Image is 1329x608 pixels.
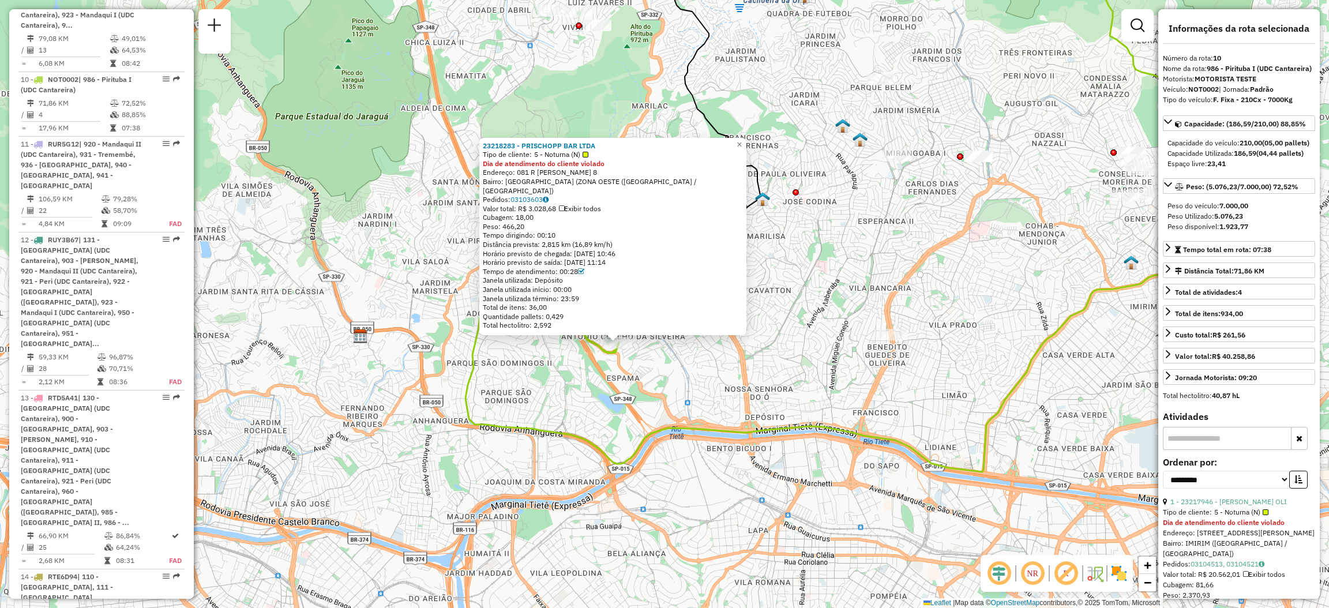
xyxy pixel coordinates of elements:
[115,555,169,566] td: 08:31
[1219,85,1274,93] span: | Jornada:
[97,354,106,361] i: % de utilização do peso
[1163,580,1214,589] span: Cubagem: 81,66
[1124,255,1139,270] img: 613 UDC WCL Casa Verde
[173,140,180,147] em: Rota exportada
[38,542,104,553] td: 25
[102,220,107,227] i: Tempo total em rota
[1170,497,1287,506] a: 1 - 23217946 - [PERSON_NAME] OLI
[121,97,179,109] td: 72,52%
[38,363,97,374] td: 28
[923,599,951,607] a: Leaflet
[110,100,119,107] i: % de utilização do peso
[21,542,27,553] td: /
[1136,164,1165,175] div: Atividade não roteirizada - ALEXIA TAVEIRA
[38,530,104,542] td: 66,90 KM
[835,118,850,133] img: UDC Cantareira
[483,285,743,294] div: Janela utilizada início: 00:00
[483,303,743,312] div: Total de itens: 36,00
[110,47,119,54] i: % de utilização da cubagem
[21,235,138,348] span: 12 -
[1139,574,1156,591] a: Zoom out
[1163,74,1315,84] div: Motorista:
[483,240,743,249] div: Distância prevista: 2,815 km (16,89 km/h)
[27,207,34,214] i: Total de Atividades
[104,532,113,539] i: % de utilização do peso
[483,141,595,150] strong: 23218283 - PRISCHOPP BAR LTDA
[583,20,611,31] div: Atividade não roteirizada - GUINE SBAR
[1163,528,1315,538] div: Endereço: [STREET_ADDRESS][PERSON_NAME]
[38,97,110,109] td: 71,86 KM
[21,122,27,134] td: =
[1163,262,1315,278] a: Distância Total:71,86 KM
[1128,189,1157,200] div: Atividade não roteirizada - EDUARDO ALEXANDRE DE
[1163,23,1315,34] h4: Informações da rota selecionada
[21,75,132,94] span: 10 -
[755,192,770,207] img: UDC Sítio Morro Grande
[102,207,110,214] i: % de utilização da cubagem
[1163,326,1315,342] a: Custo total:R$ 261,56
[483,294,743,303] div: Janela utilizada término: 23:59
[21,140,141,190] span: | 920 - Mandaqui II (UDC Cantareira), 931 - Tremembé, 936 - [GEOGRAPHIC_DATA], 940 - [GEOGRAPHIC_...
[21,218,27,230] td: =
[1213,95,1293,104] strong: F. Fixa - 210Cx - 7000Kg
[1207,159,1226,168] strong: 23,41
[1175,309,1243,319] div: Total de itens:
[38,109,110,121] td: 4
[104,544,113,551] i: % de utilização da cubagem
[38,205,101,216] td: 22
[1259,561,1264,568] i: Observações
[38,122,110,134] td: 17,96 KM
[21,572,113,602] span: | 110 - [GEOGRAPHIC_DATA], 111 - [GEOGRAPHIC_DATA]
[1167,148,1311,159] div: Capacidade Utilizada:
[353,329,368,344] img: CDD São Paulo
[163,394,170,401] em: Opções
[1117,147,1146,158] div: Atividade não roteirizada - LANCHONETE E PASTELA
[853,132,868,147] img: PA DC
[21,58,27,69] td: =
[483,168,743,177] div: Endereço: 081 R [PERSON_NAME] 8
[483,258,743,267] div: Horário previsto de saída: [DATE] 11:14
[108,351,156,363] td: 96,87%
[121,44,179,56] td: 64,53%
[1188,85,1219,93] strong: NOT0002
[1144,558,1151,572] span: +
[38,33,110,44] td: 79,08 KM
[21,140,141,190] span: 11 -
[483,276,743,285] div: Janela utilizada: Depósito
[21,109,27,121] td: /
[1163,84,1315,95] div: Veículo:
[27,544,34,551] i: Total de Atividades
[1167,222,1311,232] div: Peso disponível:
[21,555,27,566] td: =
[483,312,743,321] div: Quantidade pallets: 0,429
[110,60,116,67] i: Tempo total em rota
[1139,557,1156,574] a: Zoom in
[38,193,101,205] td: 106,59 KM
[38,58,110,69] td: 6,08 KM
[543,196,549,203] i: Observações
[1163,53,1315,63] div: Número da rota:
[172,532,179,539] i: Rota otimizada
[733,138,746,152] a: Close popup
[168,555,182,566] td: FAD
[1110,564,1128,583] img: Exibir/Ocultar setores
[104,557,110,564] i: Tempo total em rota
[163,140,170,147] em: Opções
[1175,330,1245,340] div: Custo total:
[1214,212,1243,220] strong: 5.076,23
[1144,575,1151,590] span: −
[1262,138,1309,147] strong: (05,00 pallets)
[1221,309,1243,318] strong: 934,00
[883,150,911,162] div: Atividade não roteirizada - ADEGA BAR TRAGO NOSS
[1250,85,1274,93] strong: Padrão
[110,111,119,118] i: % de utilização da cubagem
[1195,74,1256,83] strong: MOTORISTA TESTE
[1052,560,1080,587] span: Exibir rótulo
[1167,159,1311,169] div: Espaço livre:
[879,329,908,340] div: Atividade não roteirizada - COMERCIAL DE BEBIDAS
[1019,560,1046,587] span: Ocultar NR
[1163,518,1285,527] strong: Dia de atendimento do cliente violado
[921,598,1163,608] div: Map data © contributors,© 2025 TomTom, Microsoft
[1175,373,1257,383] div: Jornada Motorista: 09:20
[21,572,113,602] span: 14 -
